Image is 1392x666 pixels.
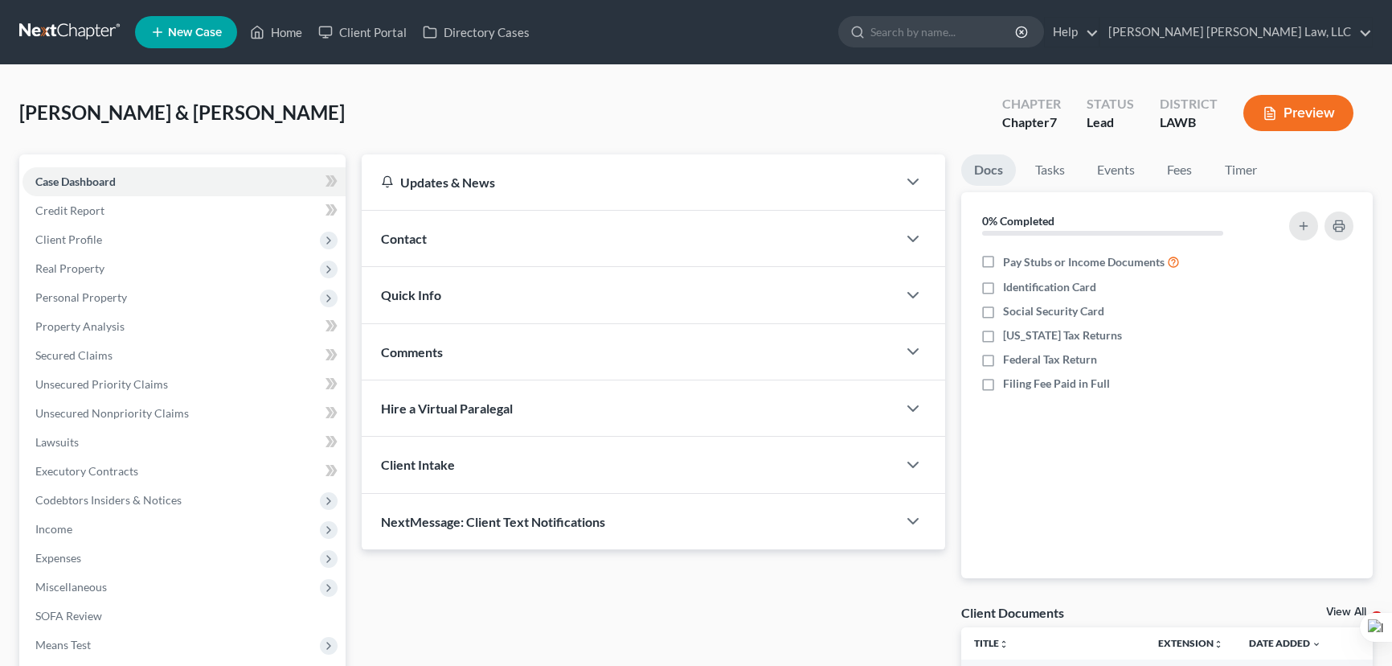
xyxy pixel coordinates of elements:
[381,401,513,416] span: Hire a Virtual Paralegal
[35,348,113,362] span: Secured Claims
[1337,611,1376,650] iframe: Intercom live chat
[35,319,125,333] span: Property Analysis
[23,457,346,486] a: Executory Contracts
[1312,639,1321,649] i: expand_more
[1002,113,1061,132] div: Chapter
[381,457,455,472] span: Client Intake
[415,18,538,47] a: Directory Cases
[35,435,79,449] span: Lawsuits
[35,406,189,420] span: Unsecured Nonpriority Claims
[1249,637,1321,649] a: Date Added expand_more
[1087,95,1134,113] div: Status
[381,231,427,246] span: Contact
[381,174,878,191] div: Updates & News
[35,232,102,246] span: Client Profile
[870,17,1017,47] input: Search by name...
[1370,611,1383,624] span: 3
[1084,154,1148,186] a: Events
[999,639,1009,649] i: unfold_more
[23,341,346,370] a: Secured Claims
[23,399,346,428] a: Unsecured Nonpriority Claims
[23,312,346,341] a: Property Analysis
[1158,637,1223,649] a: Extensionunfold_more
[1003,303,1104,319] span: Social Security Card
[1003,327,1122,343] span: [US_STATE] Tax Returns
[1154,154,1206,186] a: Fees
[1214,639,1223,649] i: unfold_more
[35,261,104,275] span: Real Property
[35,580,107,594] span: Miscellaneous
[35,377,168,391] span: Unsecured Priority Claims
[35,464,138,478] span: Executory Contracts
[1045,18,1099,47] a: Help
[1003,279,1096,295] span: Identification Card
[961,154,1016,186] a: Docs
[168,27,222,39] span: New Case
[1100,18,1372,47] a: [PERSON_NAME] [PERSON_NAME] Law, LLC
[19,101,345,124] span: [PERSON_NAME] & [PERSON_NAME]
[310,18,415,47] a: Client Portal
[23,370,346,399] a: Unsecured Priority Claims
[1003,351,1097,368] span: Federal Tax Return
[35,175,116,188] span: Case Dashboard
[242,18,310,47] a: Home
[35,609,102,623] span: SOFA Review
[1160,95,1218,113] div: District
[1326,606,1366,618] a: View All
[35,638,91,652] span: Means Test
[35,493,182,507] span: Codebtors Insiders & Notices
[35,551,81,565] span: Expenses
[1212,154,1270,186] a: Timer
[23,167,346,196] a: Case Dashboard
[35,522,72,536] span: Income
[961,604,1064,621] div: Client Documents
[35,203,104,217] span: Credit Report
[1022,154,1078,186] a: Tasks
[35,290,127,304] span: Personal Property
[974,637,1009,649] a: Titleunfold_more
[23,196,346,225] a: Credit Report
[1003,376,1110,392] span: Filing Fee Paid in Full
[1003,254,1165,270] span: Pay Stubs or Income Documents
[982,214,1054,228] strong: 0% Completed
[1087,113,1134,132] div: Lead
[1050,114,1057,129] span: 7
[23,428,346,457] a: Lawsuits
[381,287,441,302] span: Quick Info
[23,602,346,631] a: SOFA Review
[381,514,605,529] span: NextMessage: Client Text Notifications
[381,344,443,360] span: Comments
[1002,95,1061,113] div: Chapter
[1160,113,1218,132] div: LAWB
[1243,95,1353,131] button: Preview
